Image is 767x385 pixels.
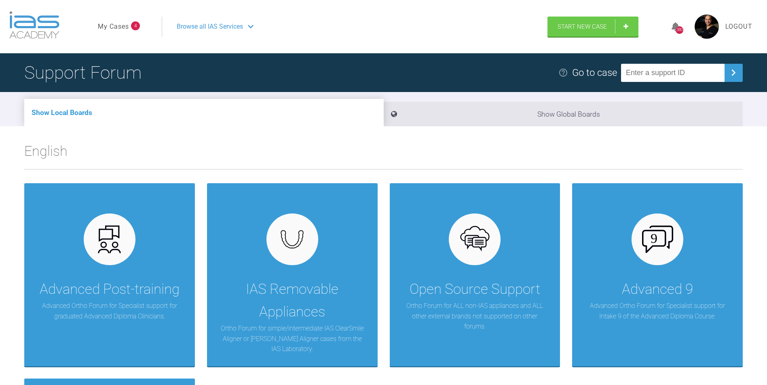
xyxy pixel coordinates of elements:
a: Advanced 9Advanced Ortho Forum for Specialist support for Intake 9 of the Advanced Diploma Course. [572,183,743,366]
div: Advanced Post-training [40,278,180,301]
img: logo-light.3e3ef733.png [9,11,59,39]
span: Start New Case [558,23,607,30]
p: Ortho Forum for ALL non-IAS appliances and ALL other external brands not supported on other forums. [402,301,548,332]
img: profile.png [695,15,719,39]
h1: Support Forum [24,59,142,87]
img: removables.927eaa4e.svg [277,228,308,251]
img: advanced-9.7b3bd4b1.svg [642,226,673,253]
p: Ortho Forum for simple/intermediate IAS ClearSmile Aligner or [PERSON_NAME] Aligner cases from th... [219,323,366,354]
p: Advanced Ortho Forum for Specialist support for Intake 9 of the Advanced Diploma Course. [584,301,731,321]
div: 380 [676,26,683,34]
img: help.e70b9f3d.svg [558,68,568,77]
p: Advanced Ortho Forum for Specialist support for graduated Advanced Diploma Clinicians. [36,301,183,321]
span: 4 [131,21,140,30]
img: opensource.6e495855.svg [459,224,490,255]
a: Logout [725,21,752,32]
img: chevronRight.28bd32b0.svg [727,66,740,79]
a: Start New Case [547,17,638,37]
div: Go to case [572,65,617,80]
a: My Cases [98,21,129,32]
div: IAS Removable Appliances [219,278,366,323]
h2: English [24,140,743,169]
input: Enter a support ID [621,64,725,82]
div: Open Source Support [410,278,540,301]
a: Open Source SupportOrtho Forum for ALL non-IAS appliances and ALL other external brands not suppo... [390,183,560,366]
a: IAS Removable AppliancesOrtho Forum for simple/intermediate IAS ClearSmile Aligner or [PERSON_NAM... [207,183,378,366]
li: Show Global Boards [384,102,743,126]
div: Advanced 9 [622,278,693,301]
li: Show Local Boards [24,99,384,126]
span: Browse all IAS Services [177,21,243,32]
a: Advanced Post-trainingAdvanced Ortho Forum for Specialist support for graduated Advanced Diploma ... [24,183,195,366]
img: advanced.73cea251.svg [94,224,125,255]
